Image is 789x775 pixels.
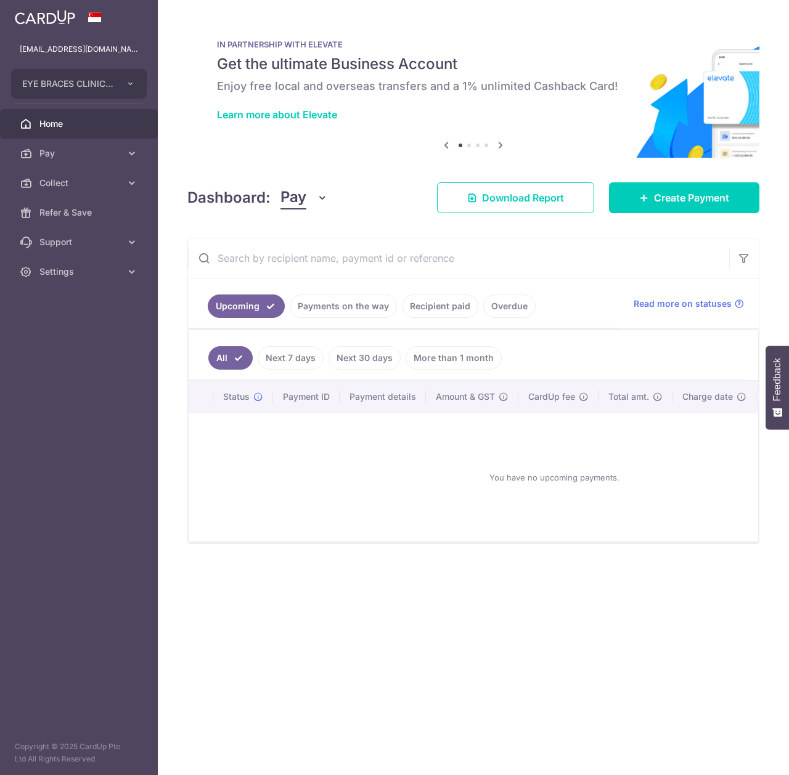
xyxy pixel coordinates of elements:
span: Refer & Save [39,206,121,219]
span: Charge date [682,391,733,403]
a: Next 7 days [258,346,324,370]
a: Next 30 days [329,346,401,370]
span: Total amt. [608,391,649,403]
a: Recipient paid [402,294,478,318]
span: Read more on statuses [634,298,732,310]
a: Upcoming [208,294,285,318]
span: Pay [39,147,121,160]
span: Home [39,118,121,130]
span: Status [223,391,250,403]
p: [EMAIL_ADDRESS][DOMAIN_NAME] [20,43,138,55]
span: Amount & GST [436,391,495,403]
span: Download Report [482,190,564,205]
a: Download Report [437,182,594,213]
a: Learn more about Elevate [217,108,337,121]
span: Support [39,236,121,248]
span: Collect [39,177,121,189]
input: Search by recipient name, payment id or reference [188,238,729,278]
iframe: Opens a widget where you can find more information [710,738,777,769]
a: Create Payment [609,182,759,213]
a: All [208,346,253,370]
span: CardUp fee [528,391,575,403]
h4: Dashboard: [187,187,271,209]
p: IN PARTNERSHIP WITH ELEVATE [217,39,730,49]
img: CardUp [15,10,75,25]
img: Renovation banner [187,20,759,158]
h6: Enjoy free local and overseas transfers and a 1% unlimited Cashback Card! [217,79,730,94]
button: Pay [280,186,328,209]
button: Feedback - Show survey [766,346,789,429]
a: Overdue [483,294,536,318]
th: Payment details [340,381,426,413]
h5: Get the ultimate Business Account [217,54,730,74]
span: Settings [39,266,121,278]
span: EYE BRACES CLINIC PTE. LTD. [22,78,113,90]
span: Feedback [772,358,783,401]
a: Read more on statuses [634,298,744,310]
a: More than 1 month [406,346,502,370]
button: EYE BRACES CLINIC PTE. LTD. [11,69,147,99]
span: Pay [280,186,306,209]
span: Create Payment [654,190,729,205]
a: Payments on the way [290,294,397,318]
th: Payment ID [273,381,340,413]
